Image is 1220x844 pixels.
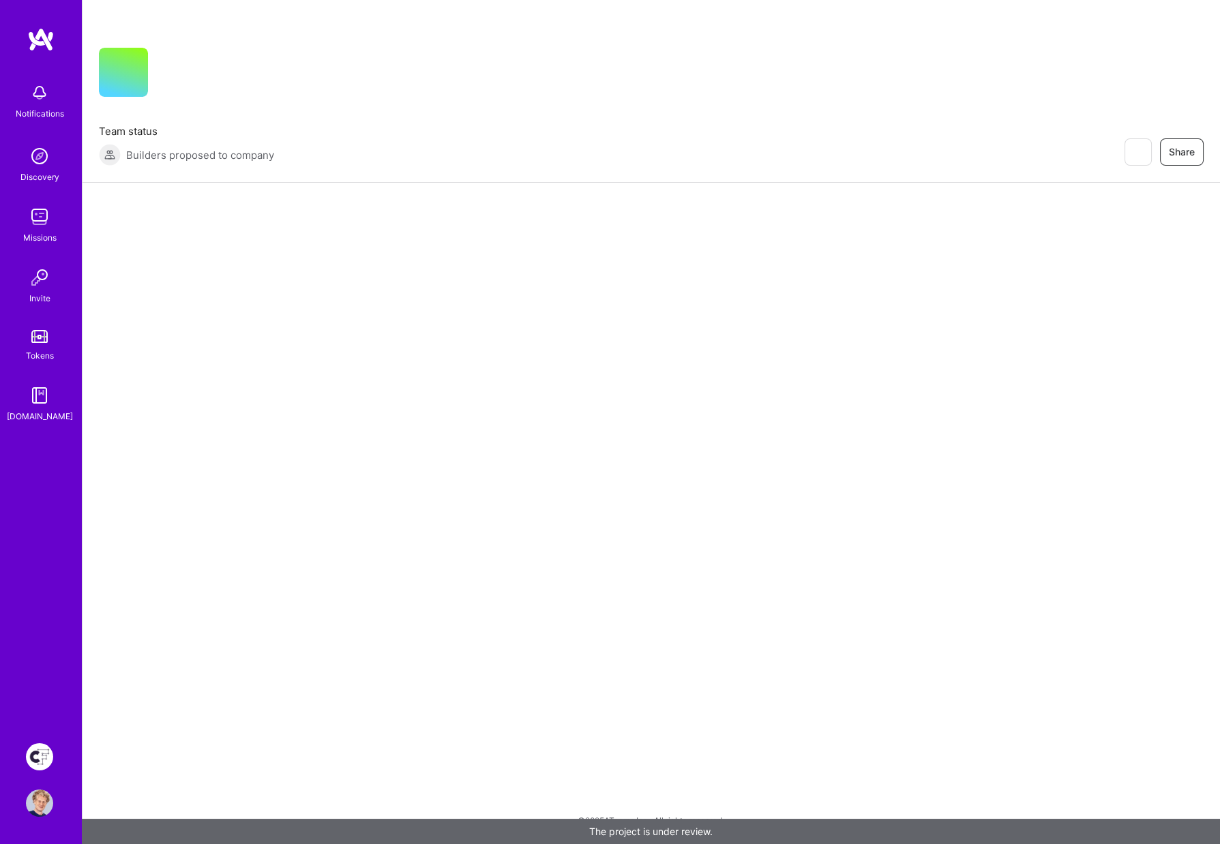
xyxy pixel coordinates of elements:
img: User Avatar [26,789,53,817]
div: Missions [23,230,57,245]
img: Creative Fabrica Project Team [26,743,53,770]
i: icon CompanyGray [164,70,175,80]
a: User Avatar [23,789,57,817]
span: Team status [99,124,274,138]
img: bell [26,79,53,106]
img: teamwork [26,203,53,230]
div: The project is under review. [82,819,1220,844]
img: discovery [26,142,53,170]
i: icon EyeClosed [1132,147,1143,157]
div: Tokens [26,348,54,363]
div: Discovery [20,170,59,184]
div: Invite [29,291,50,305]
img: guide book [26,382,53,409]
div: Notifications [16,106,64,121]
img: tokens [31,330,48,343]
img: Builders proposed to company [99,144,121,166]
img: logo [27,27,55,52]
span: Share [1169,145,1195,159]
button: Share [1160,138,1204,166]
span: Builders proposed to company [126,148,274,162]
div: [DOMAIN_NAME] [7,409,73,423]
a: Creative Fabrica Project Team [23,743,57,770]
img: Invite [26,264,53,291]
